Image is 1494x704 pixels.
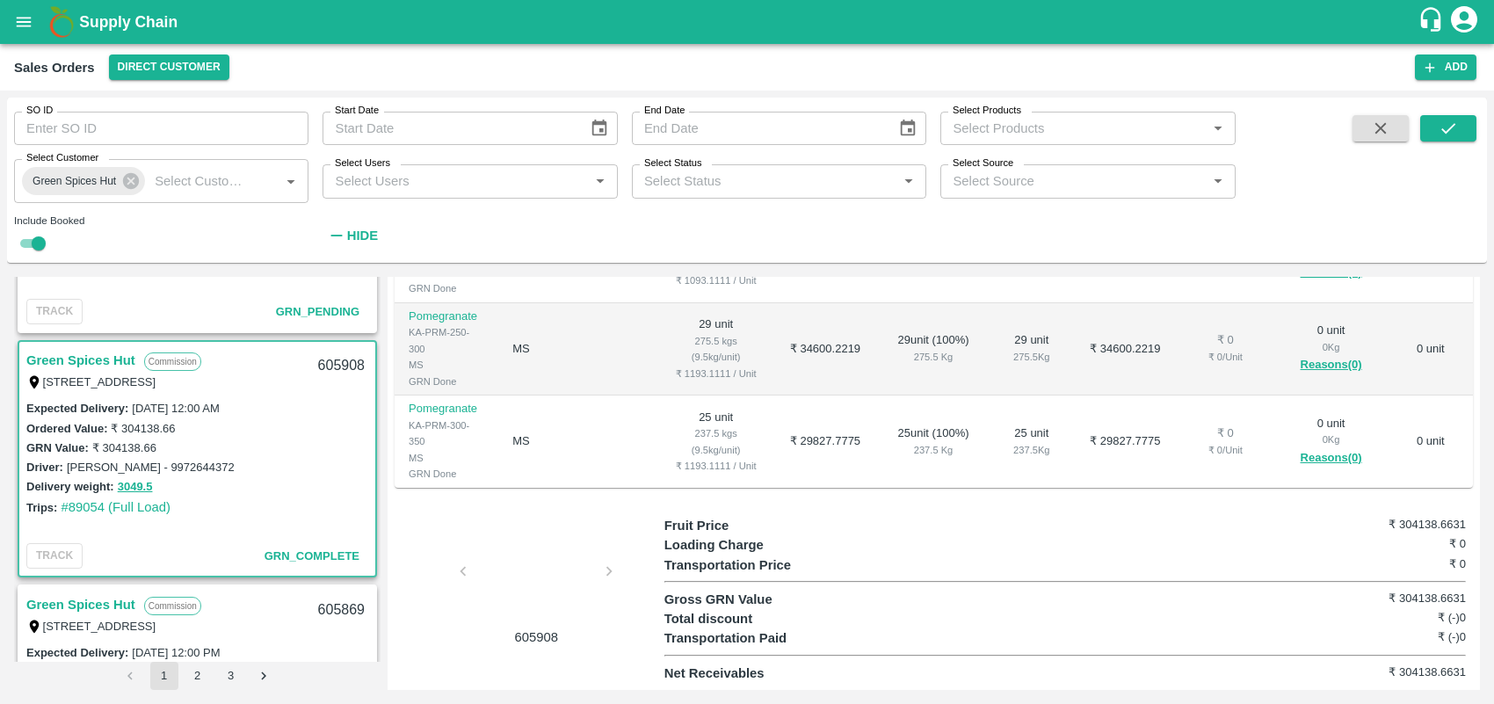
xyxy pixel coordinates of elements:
td: 0 unit [1389,396,1473,489]
span: Green Spices Hut [22,172,127,191]
div: MS [409,357,484,373]
input: Start Date [323,112,575,145]
div: KA-PRM-300-350 [409,417,484,450]
input: Select Users [328,170,583,192]
div: Sales Orders [14,56,95,79]
label: Select Status [644,156,702,171]
p: Loading Charge [664,535,865,555]
button: Add [1415,54,1476,80]
p: Transportation Paid [664,628,865,648]
p: 605908 [470,628,602,647]
label: Select Source [953,156,1013,171]
p: Commission [144,597,201,615]
label: SO ID [26,104,53,118]
h6: ₹ (-)0 [1332,609,1466,627]
div: 237.5 Kg [1004,442,1060,458]
button: Choose date [583,112,616,145]
h6: ₹ 0 [1332,535,1466,553]
button: Hide [323,221,382,250]
div: 275.5 Kg [891,349,975,365]
nav: pagination navigation [114,662,281,690]
div: account of current user [1448,4,1480,40]
button: Open [589,170,612,192]
a: Supply Chain [79,10,1418,34]
div: 237.5 kgs (9.5kg/unit) [672,425,758,458]
div: ₹ 0 / Unit [1191,349,1259,365]
label: Trips: [26,501,57,514]
div: ₹ 1193.1111 / Unit [672,458,758,474]
div: ₹ 1193.1111 / Unit [672,366,758,381]
div: MS [409,450,484,466]
div: 25 unit ( 100 %) [891,425,975,458]
strong: Hide [347,229,378,243]
label: Delivery weight: [26,480,114,493]
p: Pomegranate [409,401,484,417]
div: 605908 [308,345,375,387]
button: Select DC [109,54,229,80]
p: Gross GRN Value [664,590,865,609]
label: Select Products [953,104,1021,118]
div: ₹ 0 [1191,332,1259,349]
label: Expected Delivery : [26,646,128,659]
button: Choose date [891,112,925,145]
label: Ordered Value: [26,422,107,435]
label: End Date [644,104,685,118]
label: [STREET_ADDRESS] [43,620,156,633]
label: Select Customer [26,151,98,165]
td: ₹ 29827.7775 [773,396,877,489]
a: Green Spices Hut [26,593,135,616]
div: GRN Done [409,374,484,389]
b: Supply Chain [79,13,178,31]
div: 0 unit [1288,323,1374,375]
div: 237.5 Kg [891,442,975,458]
input: End Date [632,112,884,145]
button: 3049.5 [118,477,153,497]
p: Pomegranate [409,308,484,325]
p: Total discount [664,609,865,628]
h6: ₹ 304138.6631 [1332,664,1466,681]
div: Green Spices Hut [22,167,145,195]
button: Reasons(0) [1288,355,1374,375]
label: Start Date [335,104,379,118]
div: 25 unit [1004,425,1060,458]
div: GRN Done [409,466,484,482]
p: Transportation Price [664,555,865,575]
label: [PERSON_NAME] - 9972644372 [67,461,235,474]
button: Go to next page [250,662,279,690]
h6: ₹ 304138.6631 [1332,516,1466,533]
img: logo [44,4,79,40]
button: Open [279,170,302,192]
div: 0 Kg [1288,339,1374,355]
input: Select Customer [148,170,251,192]
button: page 1 [150,662,178,690]
label: Driver: [26,461,63,474]
button: Open [1207,117,1229,140]
td: ₹ 34600.2219 [773,303,877,396]
input: Select Status [637,170,892,192]
h6: ₹ (-)0 [1332,628,1466,646]
a: Green Spices Hut [26,349,135,372]
label: [DATE] 12:00 AM [132,402,219,415]
td: 0 unit [1389,303,1473,396]
p: Commission [144,352,201,371]
td: ₹ 34600.2219 [1074,303,1178,396]
div: 0 unit [1288,416,1374,468]
div: ₹ 1093.1111 / Unit [672,272,758,288]
td: ₹ 29827.7775 [1074,396,1178,489]
p: Net Receivables [664,664,865,683]
button: Open [1207,170,1229,192]
a: #89054 (Full Load) [61,500,170,514]
div: 29 unit [1004,332,1060,365]
div: KA-PRM-250-300 [409,324,484,357]
p: Fruit Price [664,516,865,535]
button: open drawer [4,2,44,42]
div: ₹ 0 [1191,425,1259,442]
label: GRN Value: [26,441,89,454]
td: MS [498,303,658,396]
td: 29 unit [658,303,772,396]
input: Select Source [946,170,1200,192]
button: Open [897,170,920,192]
button: Reasons(0) [1288,448,1374,468]
span: GRN_Pending [276,305,359,318]
h6: ₹ 0 [1332,555,1466,573]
